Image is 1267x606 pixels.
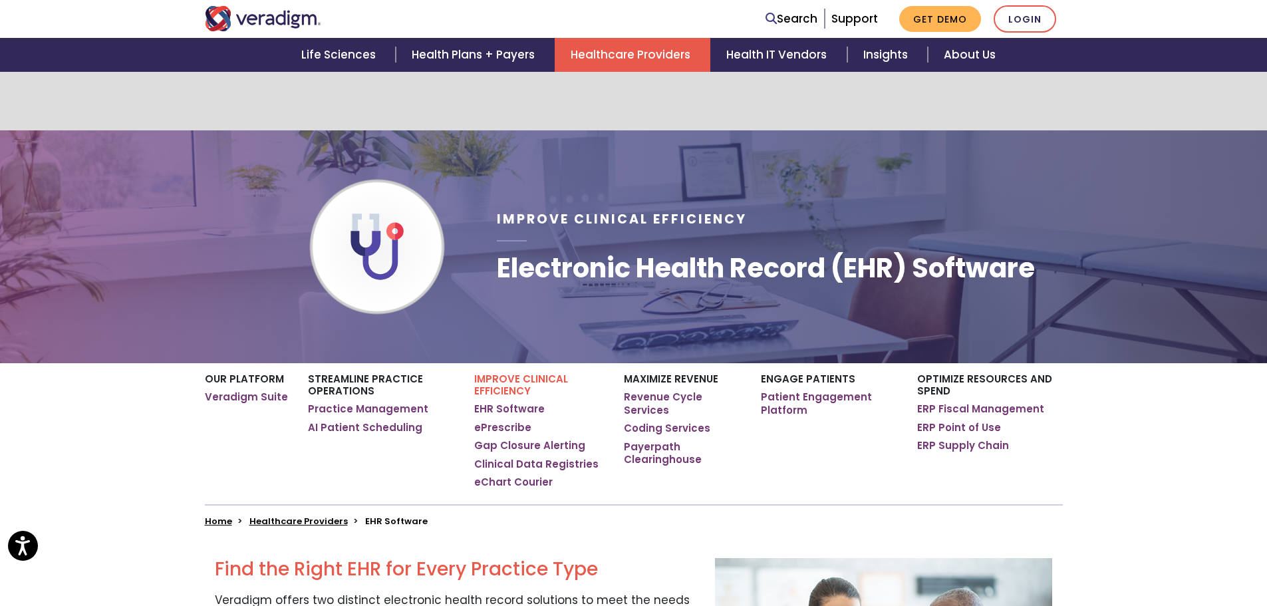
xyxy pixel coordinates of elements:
a: Practice Management [308,402,428,416]
h2: Find the Right EHR for Every Practice Type [215,558,695,581]
a: Coding Services [624,422,710,435]
h1: Electronic Health Record (EHR) Software [497,252,1035,284]
a: Insights [847,38,928,72]
a: Patient Engagement Platform [761,390,897,416]
a: Health IT Vendors [710,38,847,72]
a: ERP Fiscal Management [917,402,1044,416]
a: About Us [928,38,1012,72]
a: Home [205,515,232,528]
a: Search [766,10,817,28]
a: Healthcare Providers [555,38,710,72]
a: Healthcare Providers [249,515,348,528]
a: Get Demo [899,6,981,32]
a: EHR Software [474,402,545,416]
a: ERP Supply Chain [917,439,1009,452]
a: Support [831,11,878,27]
a: Gap Closure Alerting [474,439,585,452]
a: Revenue Cycle Services [624,390,740,416]
a: eChart Courier [474,476,553,489]
a: Life Sciences [285,38,396,72]
a: Veradigm Suite [205,390,288,404]
span: Improve Clinical Efficiency [497,210,747,228]
a: ERP Point of Use [917,421,1001,434]
a: Clinical Data Registries [474,458,599,471]
a: Login [994,5,1056,33]
a: Payerpath Clearinghouse [624,440,740,466]
a: ePrescribe [474,421,531,434]
img: Veradigm logo [205,6,321,31]
a: AI Patient Scheduling [308,421,422,434]
a: Health Plans + Payers [396,38,555,72]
